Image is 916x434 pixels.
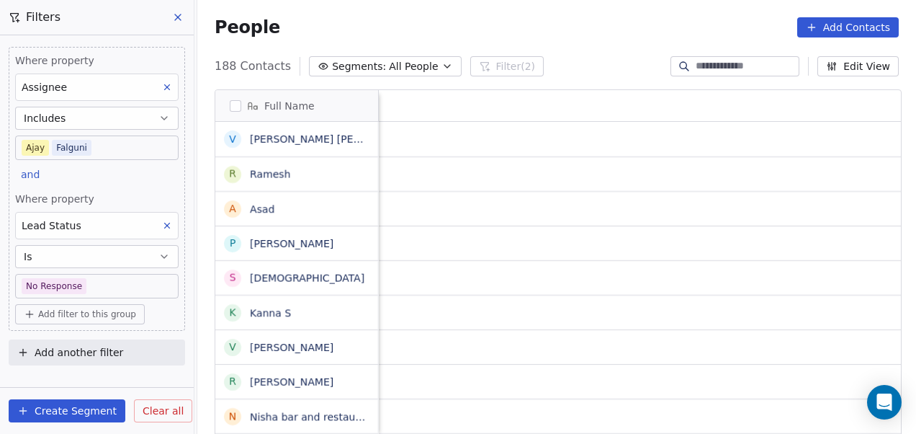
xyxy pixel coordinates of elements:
div: V [229,132,236,147]
div: V [229,340,236,355]
a: [PERSON_NAME] [250,342,333,353]
button: Edit View [817,56,899,76]
div: K [229,305,235,320]
div: R [229,167,236,182]
span: All People [389,59,438,74]
span: People [215,17,280,38]
div: P [230,236,235,251]
a: Kanna S [250,307,291,319]
a: [PERSON_NAME] [250,238,333,249]
a: [DEMOGRAPHIC_DATA] [250,273,364,284]
button: Filter(2) [470,56,544,76]
a: [PERSON_NAME] [250,376,333,388]
button: Add Contacts [797,17,899,37]
a: Ramesh [250,169,290,180]
div: N [229,409,236,424]
div: R [229,374,236,389]
span: Full Name [264,99,315,113]
div: s [230,270,236,285]
div: Full Name [215,90,378,121]
a: Nisha bar and restaurant [250,411,376,422]
a: Asad [250,203,274,215]
div: A [229,201,236,216]
span: 188 Contacts [215,58,291,75]
a: [PERSON_NAME] [PERSON_NAME] [250,133,421,145]
span: Segments: [332,59,386,74]
div: Open Intercom Messenger [867,385,902,420]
